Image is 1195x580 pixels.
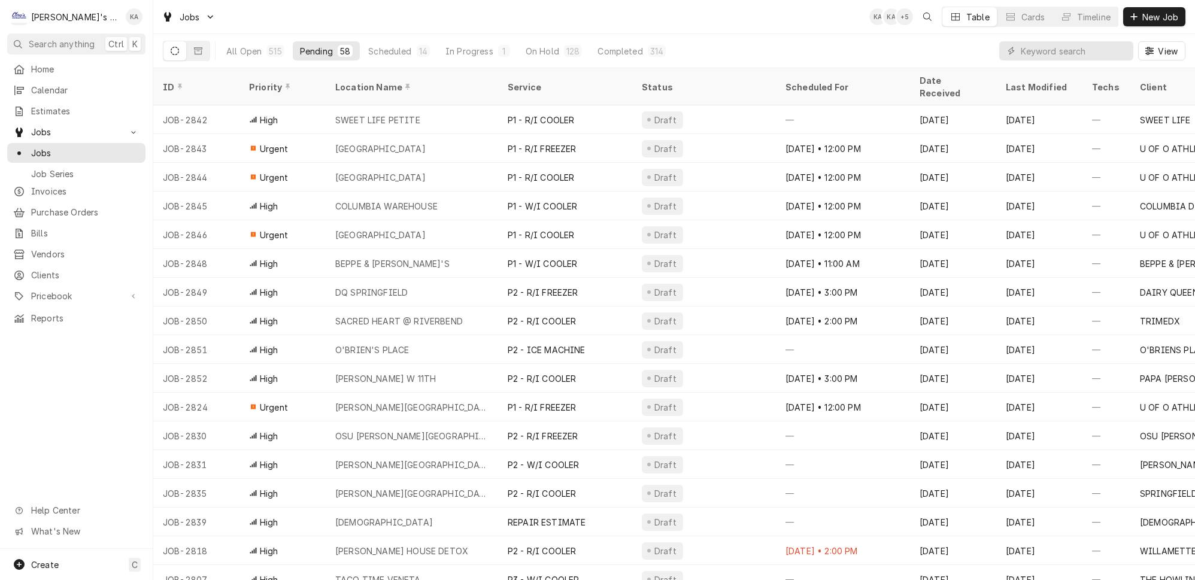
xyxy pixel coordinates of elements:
[910,364,996,393] div: [DATE]
[996,163,1082,192] div: [DATE]
[883,8,900,25] div: KA
[7,34,145,54] button: Search anythingCtrlK
[7,101,145,121] a: Estimates
[896,8,913,25] div: + 5
[260,516,278,529] span: High
[368,45,411,57] div: Scheduled
[335,458,489,471] div: [PERSON_NAME][GEOGRAPHIC_DATA]
[226,45,262,57] div: All Open
[126,8,142,25] div: Korey Austin's Avatar
[653,114,678,126] div: Draft
[153,364,239,393] div: JOB-2852
[1082,134,1130,163] div: —
[653,315,678,327] div: Draft
[7,80,145,100] a: Calendar
[653,430,678,442] div: Draft
[653,229,678,241] div: Draft
[31,126,122,138] span: Jobs
[653,142,678,155] div: Draft
[996,450,1082,479] div: [DATE]
[776,536,910,565] div: [DATE] • 2:00 PM
[153,450,239,479] div: JOB-2831
[108,38,124,50] span: Ctrl
[1021,41,1127,60] input: Keyword search
[1092,81,1121,93] div: Techs
[153,105,239,134] div: JOB-2842
[996,335,1082,364] div: [DATE]
[996,105,1082,134] div: [DATE]
[153,134,239,163] div: JOB-2843
[31,290,122,302] span: Pricebook
[1138,41,1185,60] button: View
[260,401,288,414] span: Urgent
[508,487,576,500] div: P2 - R/I COOLER
[7,164,145,184] a: Job Series
[163,81,228,93] div: ID
[597,45,642,57] div: Completed
[508,430,578,442] div: P2 - R/I FREEZER
[653,200,678,212] div: Draft
[966,11,990,23] div: Table
[653,458,678,471] div: Draft
[335,372,436,385] div: [PERSON_NAME] W 11TH
[335,171,426,184] div: [GEOGRAPHIC_DATA]
[7,265,145,285] a: Clients
[335,200,438,212] div: COLUMBIA WAREHOUSE
[910,479,996,508] div: [DATE]
[31,84,139,96] span: Calendar
[31,185,139,198] span: Invoices
[653,286,678,299] div: Draft
[653,257,678,270] div: Draft
[260,286,278,299] span: High
[776,450,910,479] div: —
[335,257,450,270] div: BEPPE & [PERSON_NAME]'S
[31,560,59,570] span: Create
[153,335,239,364] div: JOB-2851
[653,401,678,414] div: Draft
[260,372,278,385] span: High
[776,278,910,306] div: [DATE] • 3:00 PM
[445,45,493,57] div: In Progress
[776,163,910,192] div: [DATE] • 12:00 PM
[996,393,1082,421] div: [DATE]
[29,38,95,50] span: Search anything
[11,8,28,25] div: C
[1006,81,1070,93] div: Last Modified
[508,545,576,557] div: P2 - R/I COOLER
[1082,479,1130,508] div: —
[776,306,910,335] div: [DATE] • 2:00 PM
[508,171,574,184] div: P1 - R/I COOLER
[996,220,1082,249] div: [DATE]
[153,479,239,508] div: JOB-2835
[776,249,910,278] div: [DATE] • 11:00 AM
[869,8,886,25] div: KA
[335,430,489,442] div: OSU [PERSON_NAME][GEOGRAPHIC_DATA][PERSON_NAME]
[508,114,574,126] div: P1 - R/I COOLER
[31,147,139,159] span: Jobs
[869,8,886,25] div: Korey Austin's Avatar
[996,421,1082,450] div: [DATE]
[153,220,239,249] div: JOB-2846
[1082,508,1130,536] div: —
[996,249,1082,278] div: [DATE]
[508,200,577,212] div: P1 - W/I COOLER
[7,286,145,306] a: Go to Pricebook
[132,558,138,571] span: C
[996,306,1082,335] div: [DATE]
[7,500,145,520] a: Go to Help Center
[501,45,508,57] div: 1
[653,171,678,184] div: Draft
[340,45,350,57] div: 58
[31,248,139,260] span: Vendors
[260,171,288,184] span: Urgent
[653,487,678,500] div: Draft
[508,142,577,155] div: P1 - R/I FREEZER
[1082,192,1130,220] div: —
[132,38,138,50] span: K
[260,257,278,270] span: High
[776,335,910,364] div: —
[157,7,220,27] a: Go to Jobs
[508,344,586,356] div: P2 - ICE MACHINE
[335,401,489,414] div: [PERSON_NAME][GEOGRAPHIC_DATA]
[31,168,139,180] span: Job Series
